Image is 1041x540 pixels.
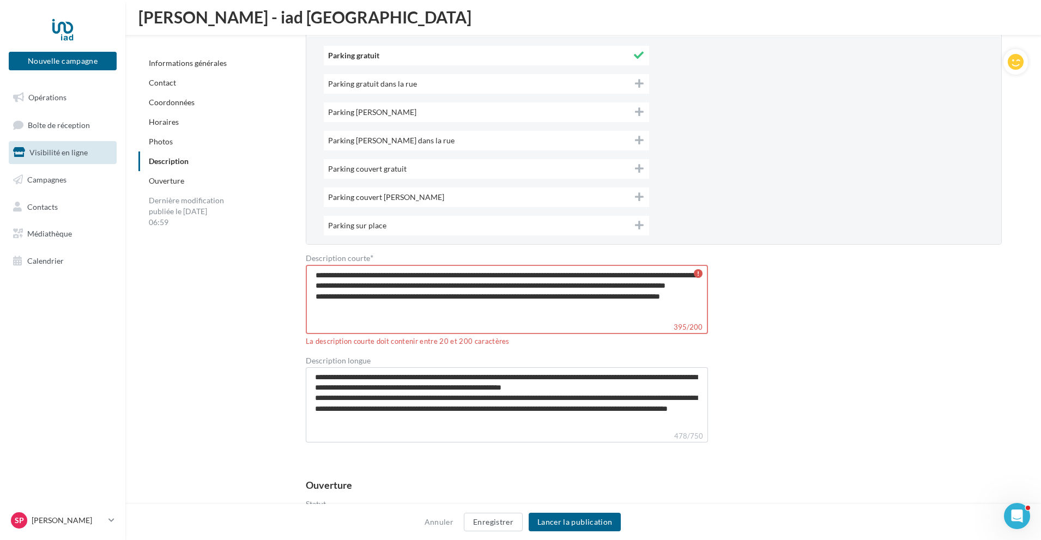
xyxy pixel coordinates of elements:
span: Parking [PERSON_NAME] dans la rue [328,136,472,145]
a: Horaires [149,117,179,126]
p: [PERSON_NAME] [32,515,104,526]
span: Parking couvert [PERSON_NAME] [328,192,462,202]
iframe: Intercom live chat [1004,503,1030,529]
label: Description courte [306,253,708,262]
span: Calendrier [27,256,64,265]
span: Boîte de réception [28,120,90,129]
a: Contacts [7,196,119,219]
a: Médiathèque [7,222,119,245]
a: Description [149,156,189,166]
label: Statut [306,500,713,508]
span: Parking [PERSON_NAME] [328,107,434,117]
div: Dernière modification publiée le [DATE] 06:59 [138,191,237,232]
a: Campagnes [7,168,119,191]
span: Campagnes [27,175,66,184]
span: Sp [15,515,24,526]
span: [PERSON_NAME] - iad [GEOGRAPHIC_DATA] [138,9,471,25]
label: 395/200 [306,321,708,334]
span: Parking couvert gratuit [328,164,424,173]
button: Nouvelle campagne [9,52,117,70]
div: Ouverture [306,480,352,490]
label: Description longue [306,357,371,365]
span: Contacts [27,202,58,211]
a: Contact [149,78,176,87]
a: Ouverture [149,176,184,185]
a: Opérations [7,86,119,109]
a: Visibilité en ligne [7,141,119,164]
a: Calendrier [7,250,119,272]
label: 478/750 [306,430,708,442]
a: Photos [149,137,173,146]
span: Parking gratuit dans la rue [328,79,434,88]
button: Annuler [420,515,458,529]
span: Opérations [28,93,66,102]
button: Enregistrer [464,513,523,531]
a: Coordonnées [149,98,195,107]
span: Médiathèque [27,229,72,238]
button: Lancer la publication [529,513,621,531]
a: Informations générales [149,58,227,68]
span: Parking gratuit [328,51,397,60]
a: Sp [PERSON_NAME] [9,510,117,531]
a: Boîte de réception [7,113,119,137]
span: Parking sur place [328,221,404,230]
div: La description courte doit contenir entre 20 et 200 caractères [306,337,708,347]
span: Visibilité en ligne [29,148,88,157]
